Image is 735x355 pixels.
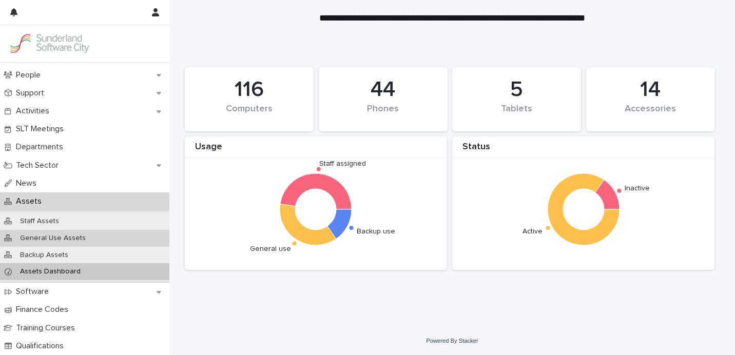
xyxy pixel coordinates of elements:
text: Inactive [624,185,649,192]
div: 44 [336,77,430,103]
p: Qualifications [12,341,72,351]
div: Phones [336,104,430,125]
div: Accessories [604,104,698,125]
p: Staff Assets [12,217,67,226]
div: Computers [202,104,296,125]
p: News [12,179,45,188]
p: Tech Sector [12,161,67,170]
p: General Use Assets [12,234,94,243]
p: Assets [12,196,50,206]
text: Active [523,228,543,235]
p: Assets Dashboard [12,267,89,276]
div: 5 [470,77,564,103]
a: Powered By Stacker [426,338,478,344]
div: 116 [202,77,296,103]
p: Backup Assets [12,251,76,260]
p: Departments [12,142,71,152]
p: SLT Meetings [12,124,72,134]
p: Training Courses [12,323,83,333]
text: Backup use [357,228,395,235]
p: Activities [12,106,57,116]
div: Tablets [470,104,564,125]
div: 14 [604,77,698,103]
p: Support [12,88,52,98]
p: Finance Codes [12,305,76,314]
p: Software [12,287,57,297]
img: Kay6KQejSz2FjblR6DWv [8,33,90,54]
div: Usage [185,142,447,159]
text: General use [250,246,292,253]
text: Staff assigned [319,161,366,168]
p: People [12,70,49,80]
div: Status [452,142,714,159]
